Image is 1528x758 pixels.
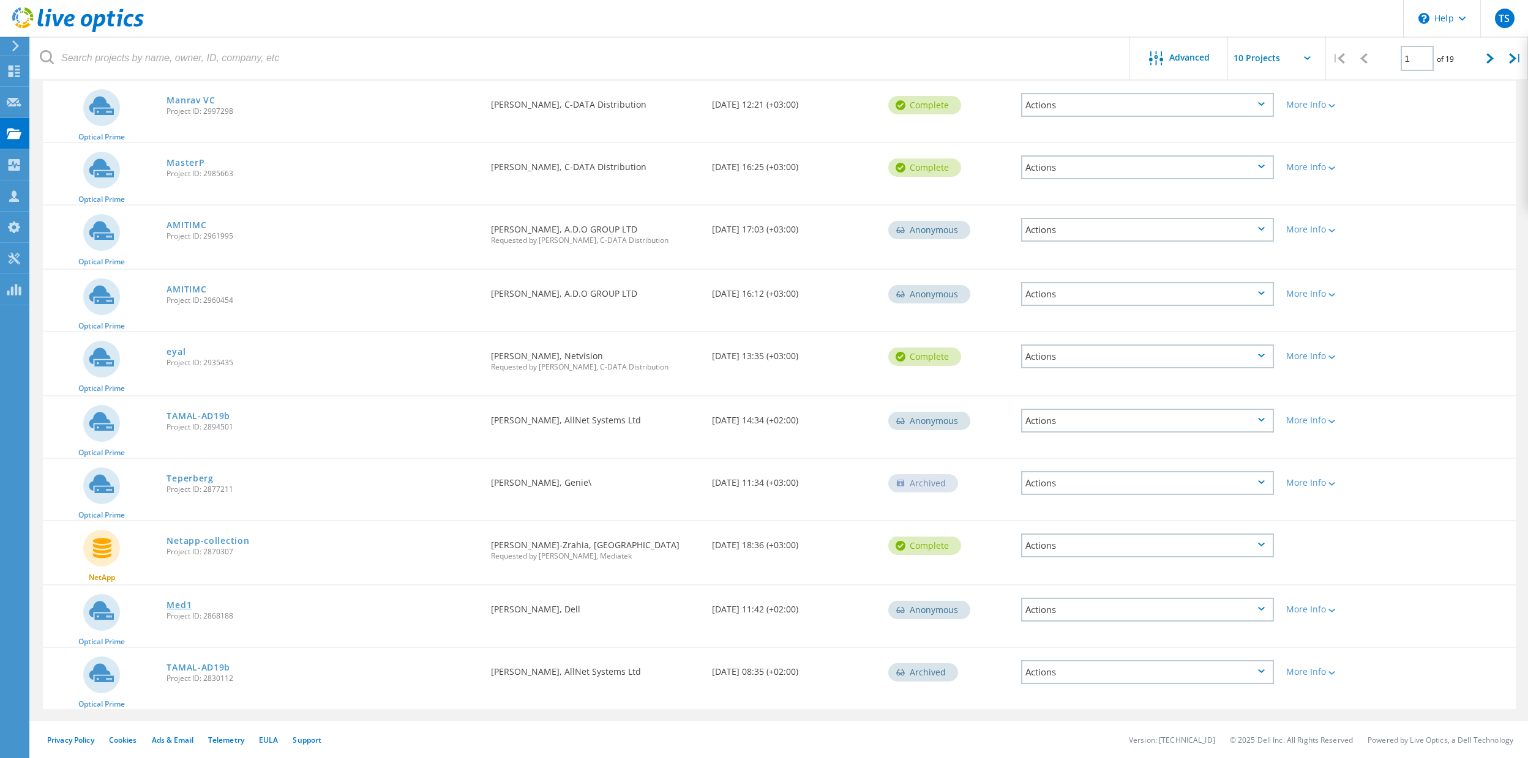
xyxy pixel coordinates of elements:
span: Optical Prime [78,638,125,645]
span: Optical Prime [78,700,125,708]
div: Archived [888,474,958,492]
div: | [1503,37,1528,80]
div: More Info [1286,225,1391,234]
a: Teperberg [167,474,213,483]
a: AMITIMC [167,221,206,229]
div: More Info [1286,352,1391,360]
div: [DATE] 16:25 (+03:00) [706,143,883,184]
div: [DATE] 13:35 (+03:00) [706,332,883,373]
a: AMITIMC [167,285,206,294]
li: © 2025 Dell Inc. All Rights Reserved [1230,735,1353,745]
span: Project ID: 2997298 [167,108,478,115]
a: eyal [167,347,185,356]
span: Project ID: 2868188 [167,612,478,620]
div: Archived [888,663,958,682]
div: Actions [1021,344,1274,368]
span: Optical Prime [78,449,125,456]
div: Actions [1021,471,1274,495]
span: Project ID: 2830112 [167,675,478,682]
span: Project ID: 2870307 [167,548,478,555]
span: Requested by [PERSON_NAME], Mediatek [491,552,700,560]
div: Actions [1021,409,1274,433]
span: Requested by [PERSON_NAME], C-DATA Distribution [491,363,700,371]
div: Actions [1021,218,1274,242]
span: Optical Prime [78,196,125,203]
div: [DATE] 11:34 (+03:00) [706,459,883,499]
span: Optical Prime [78,258,125,266]
div: [PERSON_NAME], Dell [485,585,706,626]
div: Actions [1021,533,1274,557]
a: Telemetry [208,735,244,745]
div: Actions [1021,598,1274,622]
span: Project ID: 2894501 [167,423,478,431]
span: Requested by [PERSON_NAME], C-DATA Distribution [491,237,700,244]
span: Project ID: 2985663 [167,170,478,177]
span: Project ID: 2935435 [167,359,478,366]
div: Actions [1021,93,1274,117]
a: TAMAL-AD19b [167,663,230,672]
div: [DATE] 18:36 (+03:00) [706,521,883,562]
div: [PERSON_NAME]-Zrahia, [GEOGRAPHIC_DATA] [485,521,706,572]
div: Anonymous [888,221,970,239]
input: Search projects by name, owner, ID, company, etc [31,37,1131,80]
div: Actions [1021,660,1274,684]
span: Project ID: 2960454 [167,297,478,304]
a: Live Optics Dashboard [12,26,144,34]
div: More Info [1286,416,1391,425]
a: Support [293,735,321,745]
div: More Info [1286,478,1391,487]
div: Anonymous [888,412,970,430]
li: Powered by Live Optics, a Dell Technology [1368,735,1513,745]
span: Project ID: 2877211 [167,486,478,493]
svg: \n [1418,13,1429,24]
div: Actions [1021,282,1274,306]
div: [PERSON_NAME], C-DATA Distribution [485,81,706,121]
a: Netapp-collection [167,537,249,545]
div: Complete [888,537,961,555]
div: [PERSON_NAME], A.D.O GROUP LTD [485,270,706,310]
span: of 19 [1437,54,1454,64]
a: EULA [259,735,278,745]
div: More Info [1286,667,1391,676]
div: Complete [888,347,961,366]
div: More Info [1286,100,1391,109]
div: [DATE] 16:12 (+03:00) [706,270,883,310]
span: NetApp [89,574,115,581]
a: Manrav VC [167,96,215,105]
div: Anonymous [888,601,970,619]
div: [DATE] 17:03 (+03:00) [706,206,883,246]
div: [PERSON_NAME], Genie\ [485,459,706,499]
span: TS [1499,13,1510,23]
a: Med1 [167,601,192,609]
a: TAMAL-AD19b [167,412,230,420]
div: Complete [888,158,961,177]
a: Ads & Email [152,735,193,745]
div: [PERSON_NAME], A.D.O GROUP LTD [485,206,706,256]
div: More Info [1286,163,1391,171]
li: Version: [TECHNICAL_ID] [1129,735,1215,745]
a: Cookies [109,735,137,745]
a: Privacy Policy [47,735,94,745]
div: [PERSON_NAME], C-DATA Distribution [485,143,706,184]
div: Actions [1021,155,1274,179]
div: [DATE] 08:35 (+02:00) [706,648,883,688]
div: | [1326,37,1351,80]
a: MasterP [167,158,204,167]
div: [DATE] 11:42 (+02:00) [706,585,883,626]
span: Optical Prime [78,385,125,392]
span: Optical Prime [78,133,125,141]
span: Optical Prime [78,322,125,330]
div: [DATE] 14:34 (+02:00) [706,396,883,437]
span: Project ID: 2961995 [167,232,478,240]
div: Anonymous [888,285,970,303]
span: Optical Prime [78,511,125,519]
div: More Info [1286,605,1391,614]
div: [PERSON_NAME], Netvision [485,332,706,383]
div: Complete [888,96,961,114]
span: Advanced [1169,53,1210,62]
div: [DATE] 12:21 (+03:00) [706,81,883,121]
div: More Info [1286,289,1391,298]
div: [PERSON_NAME], AllNet Systems Ltd [485,396,706,437]
div: [PERSON_NAME], AllNet Systems Ltd [485,648,706,688]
